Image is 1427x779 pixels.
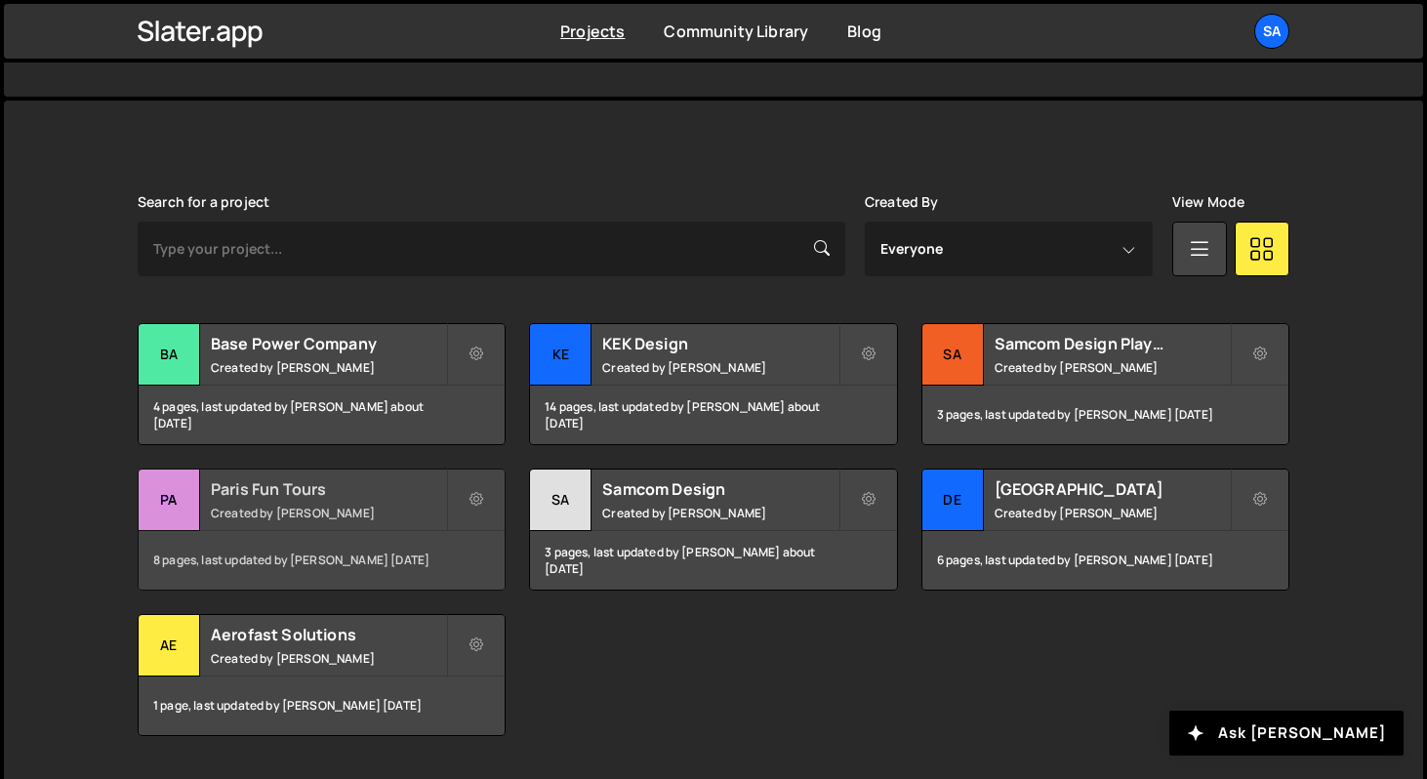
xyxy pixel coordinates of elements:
[865,194,939,210] label: Created By
[138,323,506,445] a: Ba Base Power Company Created by [PERSON_NAME] 4 pages, last updated by [PERSON_NAME] about [DATE]
[995,333,1230,354] h2: Samcom Design Playground
[922,324,984,386] div: Sa
[664,20,808,42] a: Community Library
[138,222,845,276] input: Type your project...
[602,359,837,376] small: Created by [PERSON_NAME]
[995,478,1230,500] h2: [GEOGRAPHIC_DATA]
[847,20,881,42] a: Blog
[211,624,446,645] h2: Aerofast Solutions
[138,194,269,210] label: Search for a project
[530,324,591,386] div: KE
[138,469,506,591] a: Pa Paris Fun Tours Created by [PERSON_NAME] 8 pages, last updated by [PERSON_NAME] [DATE]
[529,469,897,591] a: Sa Samcom Design Created by [PERSON_NAME] 3 pages, last updated by [PERSON_NAME] about [DATE]
[139,386,505,444] div: 4 pages, last updated by [PERSON_NAME] about [DATE]
[1172,194,1244,210] label: View Mode
[921,323,1289,445] a: Sa Samcom Design Playground Created by [PERSON_NAME] 3 pages, last updated by [PERSON_NAME] [DATE]
[139,531,505,590] div: 8 pages, last updated by [PERSON_NAME] [DATE]
[560,20,625,42] a: Projects
[138,614,506,736] a: Ae Aerofast Solutions Created by [PERSON_NAME] 1 page, last updated by [PERSON_NAME] [DATE]
[1254,14,1289,49] a: SA
[922,386,1288,444] div: 3 pages, last updated by [PERSON_NAME] [DATE]
[602,333,837,354] h2: KEK Design
[139,676,505,735] div: 1 page, last updated by [PERSON_NAME] [DATE]
[530,386,896,444] div: 14 pages, last updated by [PERSON_NAME] about [DATE]
[211,478,446,500] h2: Paris Fun Tours
[921,469,1289,591] a: De [GEOGRAPHIC_DATA] Created by [PERSON_NAME] 6 pages, last updated by [PERSON_NAME] [DATE]
[529,323,897,445] a: KE KEK Design Created by [PERSON_NAME] 14 pages, last updated by [PERSON_NAME] about [DATE]
[139,615,200,676] div: Ae
[995,505,1230,521] small: Created by [PERSON_NAME]
[139,324,200,386] div: Ba
[922,531,1288,590] div: 6 pages, last updated by [PERSON_NAME] [DATE]
[995,359,1230,376] small: Created by [PERSON_NAME]
[602,478,837,500] h2: Samcom Design
[922,470,984,531] div: De
[211,359,446,376] small: Created by [PERSON_NAME]
[211,650,446,667] small: Created by [PERSON_NAME]
[211,505,446,521] small: Created by [PERSON_NAME]
[530,531,896,590] div: 3 pages, last updated by [PERSON_NAME] about [DATE]
[530,470,591,531] div: Sa
[139,470,200,531] div: Pa
[211,333,446,354] h2: Base Power Company
[602,505,837,521] small: Created by [PERSON_NAME]
[1169,711,1404,756] button: Ask [PERSON_NAME]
